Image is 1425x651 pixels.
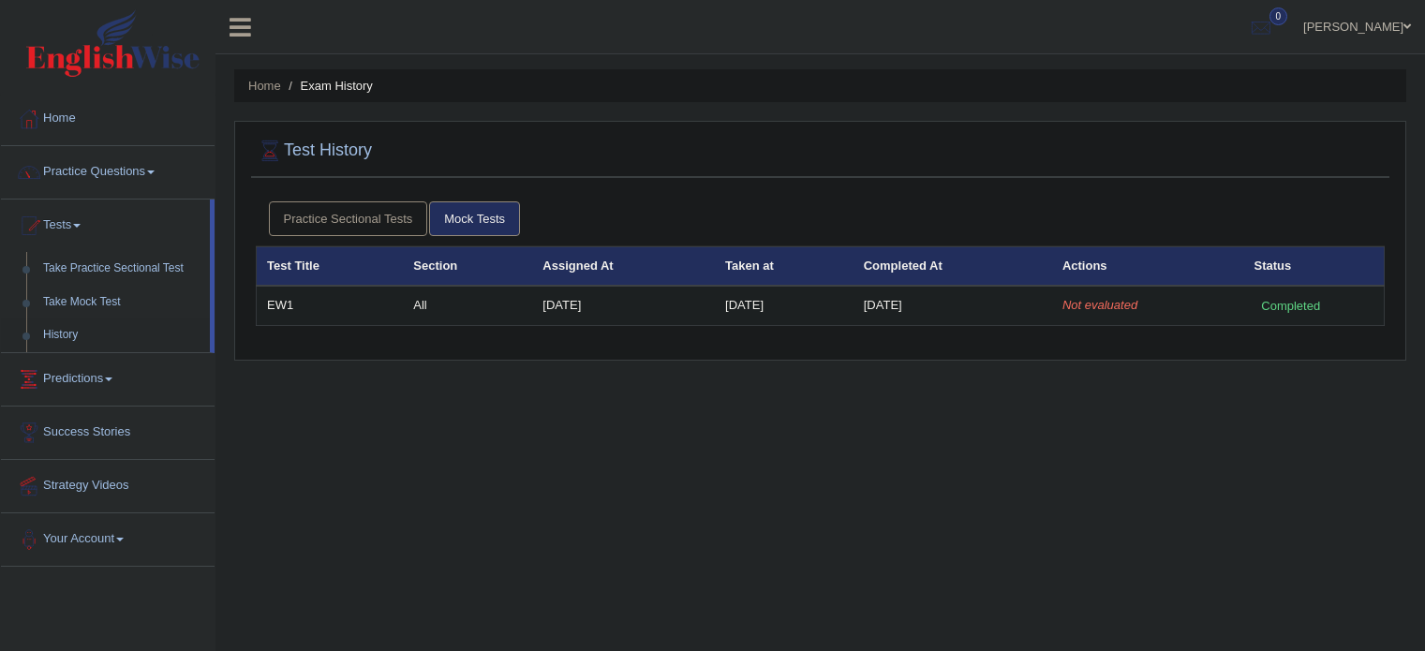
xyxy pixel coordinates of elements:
th: Test Title [257,246,404,286]
td: [DATE] [715,286,854,325]
em: Not evaluated [1062,298,1137,312]
span: 0 [1269,7,1288,25]
a: Take Practice Sectional Test [35,252,210,286]
a: Home [248,79,281,93]
a: Success Stories [1,407,215,453]
td: All [403,286,532,325]
h2: Test History [256,137,372,165]
a: Practice Sectional Tests [269,201,428,236]
a: Mock Tests [429,201,520,236]
li: Exam History [284,77,373,95]
td: EW1 [257,286,404,325]
a: Practice Questions [1,146,215,193]
th: Completed At [854,246,1052,286]
a: Your Account [1,513,215,560]
th: Assigned At [532,246,715,286]
th: Status [1244,246,1385,286]
th: Actions [1052,246,1244,286]
td: [DATE] [854,286,1052,325]
th: Taken at [715,246,854,286]
a: History [35,318,210,352]
a: Tests [1,200,210,246]
td: [DATE] [532,286,715,325]
a: Take Mock Test [35,286,210,319]
a: Strategy Videos [1,460,215,507]
a: Home [1,93,215,140]
div: Completed [1254,296,1328,316]
th: Section [403,246,532,286]
a: Predictions [1,353,215,400]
